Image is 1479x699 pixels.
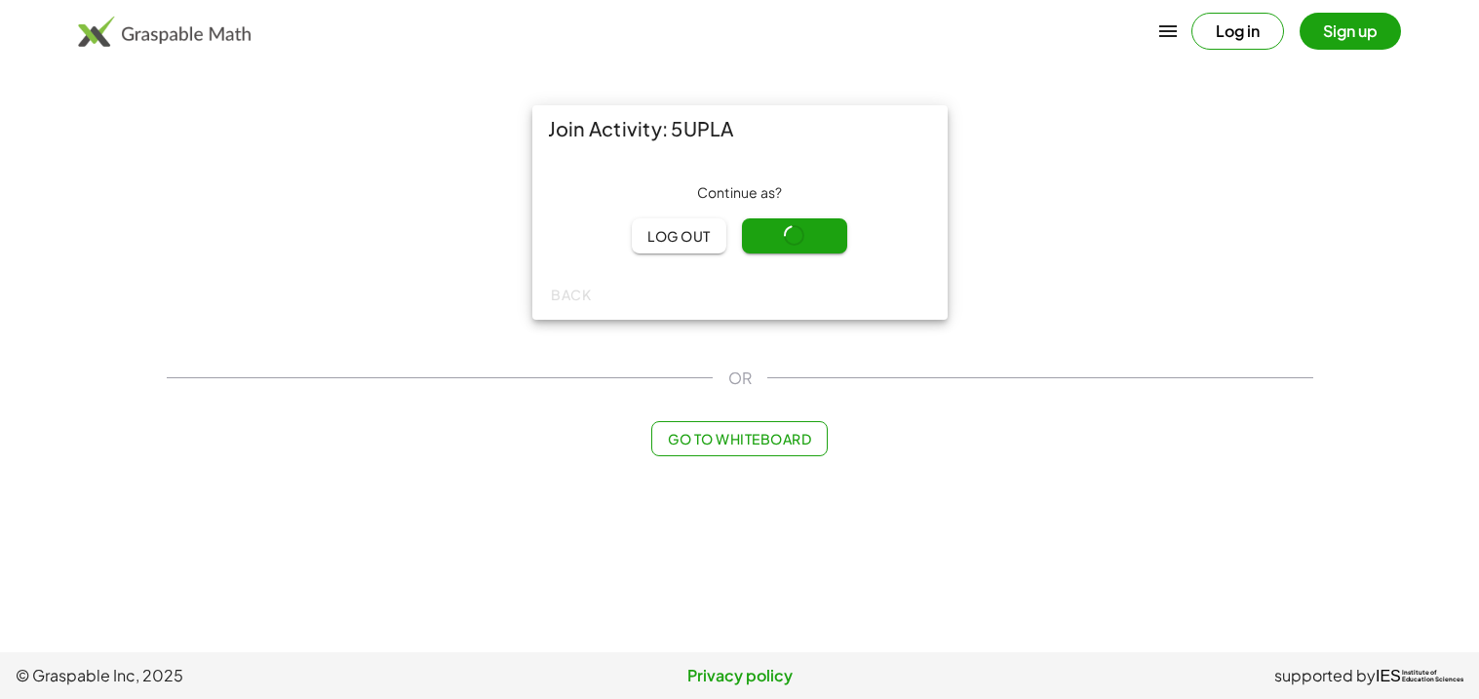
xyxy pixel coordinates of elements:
span: supported by [1274,664,1376,687]
span: Go to Whiteboard [668,430,811,447]
span: IES [1376,667,1401,685]
span: © Graspable Inc, 2025 [16,664,498,687]
button: Log in [1191,13,1284,50]
button: Log out [632,218,726,253]
div: Join Activity: 5UPLA [532,105,948,152]
span: Log out [647,227,711,245]
a: IESInstitute ofEducation Sciences [1376,664,1463,687]
button: Sign up [1300,13,1401,50]
button: Go to Whiteboard [651,421,828,456]
span: Institute of Education Sciences [1402,670,1463,683]
span: OR [728,367,752,390]
div: Continue as ? [548,183,932,203]
a: Privacy policy [498,664,981,687]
